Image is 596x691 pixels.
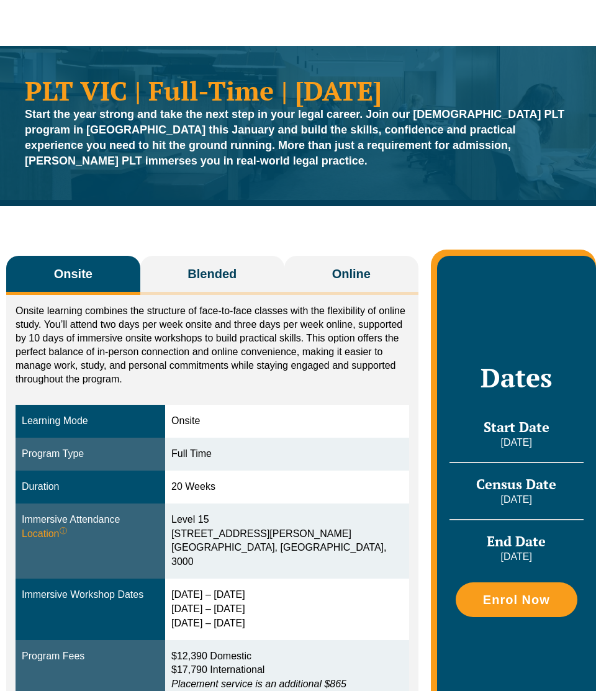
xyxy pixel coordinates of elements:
[187,265,237,282] span: Blended
[171,651,251,661] span: $12,390 Domestic
[449,493,584,507] p: [DATE]
[25,77,571,104] h1: PLT VIC | Full-Time | [DATE]
[171,664,264,675] span: $17,790 International
[332,265,371,282] span: Online
[484,418,549,436] span: Start Date
[456,582,577,617] a: Enrol Now
[22,447,159,461] div: Program Type
[487,532,546,550] span: End Date
[22,527,67,541] span: Location
[22,480,159,494] div: Duration
[171,447,403,461] div: Full Time
[25,6,104,40] a: [PERSON_NAME] Centre for Law
[171,513,403,569] div: Level 15 [STREET_ADDRESS][PERSON_NAME] [GEOGRAPHIC_DATA], [GEOGRAPHIC_DATA], 3000
[171,480,403,494] div: 20 Weeks
[449,436,584,449] p: [DATE]
[22,513,159,541] div: Immersive Attendance
[54,265,93,282] span: Onsite
[449,550,584,564] p: [DATE]
[22,649,159,664] div: Program Fees
[171,588,403,631] div: [DATE] – [DATE] [DATE] – [DATE] [DATE] – [DATE]
[16,304,409,386] p: Onsite learning combines the structure of face-to-face classes with the flexibility of online stu...
[22,414,159,428] div: Learning Mode
[60,526,67,535] sup: ⓘ
[25,108,564,167] strong: Start the year strong and take the next step in your legal career. Join our [DEMOGRAPHIC_DATA] PL...
[449,362,584,393] h2: Dates
[476,475,556,493] span: Census Date
[171,414,403,428] div: Onsite
[483,594,550,606] span: Enrol Now
[22,588,159,602] div: Immersive Workshop Dates
[171,679,346,689] em: Placement service is an additional $865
